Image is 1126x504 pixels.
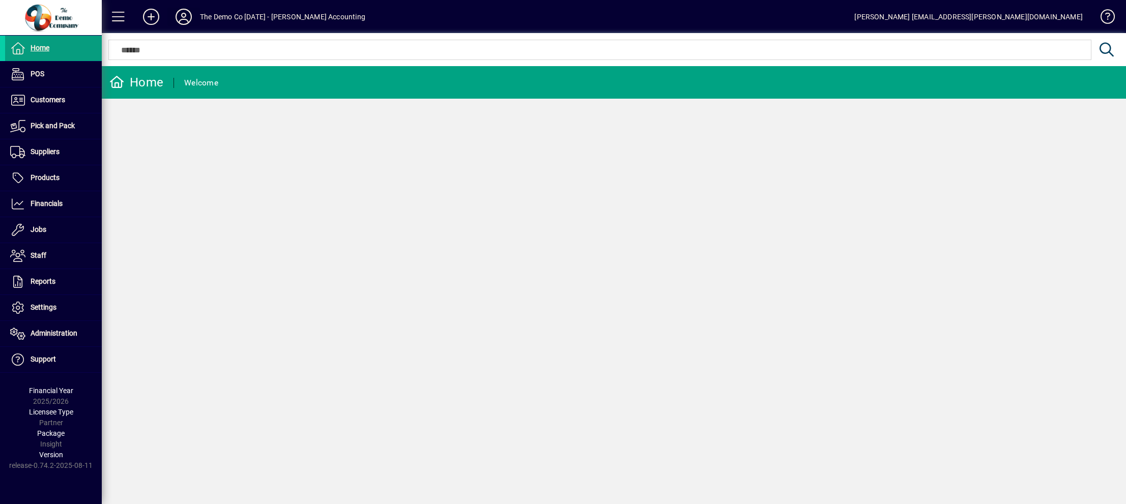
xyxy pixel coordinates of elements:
[29,387,73,395] span: Financial Year
[5,269,102,294] a: Reports
[31,199,63,207] span: Financials
[31,329,77,337] span: Administration
[5,62,102,87] a: POS
[5,139,102,165] a: Suppliers
[5,165,102,191] a: Products
[31,70,44,78] span: POS
[31,44,49,52] span: Home
[5,113,102,139] a: Pick and Pack
[854,9,1083,25] div: [PERSON_NAME] [EMAIL_ADDRESS][PERSON_NAME][DOMAIN_NAME]
[200,9,365,25] div: The Demo Co [DATE] - [PERSON_NAME] Accounting
[31,303,56,311] span: Settings
[31,122,75,130] span: Pick and Pack
[5,191,102,217] a: Financials
[31,277,55,285] span: Reports
[37,429,65,437] span: Package
[5,217,102,243] a: Jobs
[184,75,218,91] div: Welcome
[39,451,63,459] span: Version
[5,295,102,320] a: Settings
[31,251,46,259] span: Staff
[31,173,60,182] span: Products
[31,225,46,233] span: Jobs
[5,321,102,346] a: Administration
[5,243,102,269] a: Staff
[135,8,167,26] button: Add
[31,147,60,156] span: Suppliers
[5,347,102,372] a: Support
[109,74,163,91] div: Home
[31,96,65,104] span: Customers
[1093,2,1113,35] a: Knowledge Base
[31,355,56,363] span: Support
[29,408,73,416] span: Licensee Type
[5,87,102,113] a: Customers
[167,8,200,26] button: Profile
